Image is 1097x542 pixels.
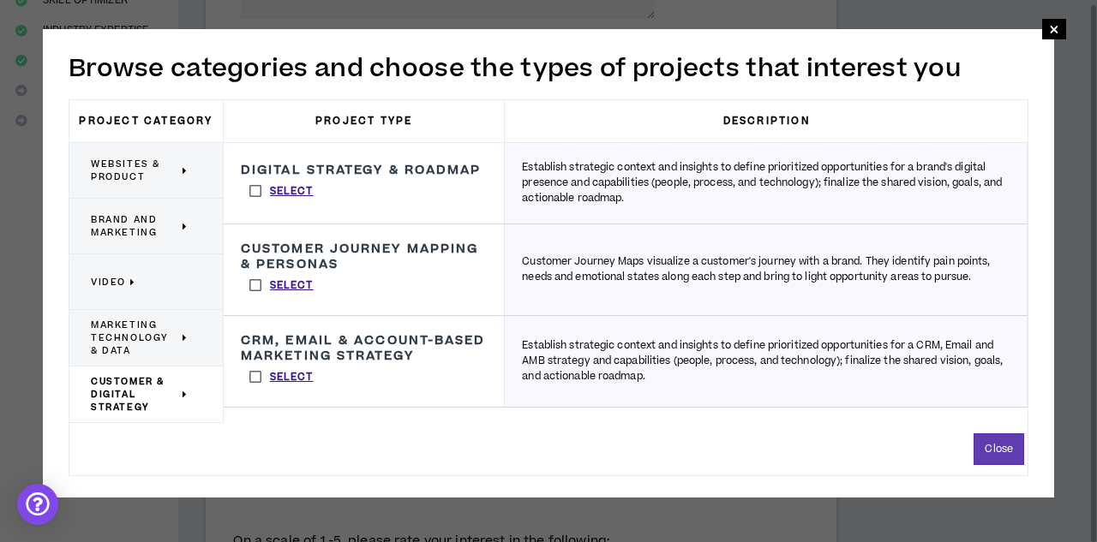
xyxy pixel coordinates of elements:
h3: Digital Strategy & Roadmap [241,163,482,178]
h3: Project Category [69,100,224,142]
span: Marketing Technology & Data [91,319,178,357]
span: Customer & Digital Strategy [91,375,178,414]
p: Establish strategic context and insights to define prioritized opportunities for a brand's digita... [522,160,1010,206]
p: Select [270,278,314,294]
span: Brand and Marketing [91,213,178,239]
button: Close [974,433,1024,465]
span: Video [91,276,126,289]
p: Establish strategic context and insights to define prioritized opportunities for a CRM, Email and... [522,338,1010,384]
h3: CRM, Email & Account-Based Marketing Strategy [241,333,487,364]
p: Select [270,370,314,385]
p: Customer Journey Maps visualize a customer's journey with a brand. They identify pain points, nee... [522,254,1010,285]
h3: Project Type [224,100,505,142]
p: Select [270,184,314,200]
span: Websites & Product [91,158,178,183]
h2: Browse categories and choose the types of projects that interest you [69,51,1028,86]
span: × [1049,19,1059,39]
h3: Description [505,100,1028,142]
div: Open Intercom Messenger [17,484,58,525]
h3: Customer Journey Mapping & Personas [241,241,487,272]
